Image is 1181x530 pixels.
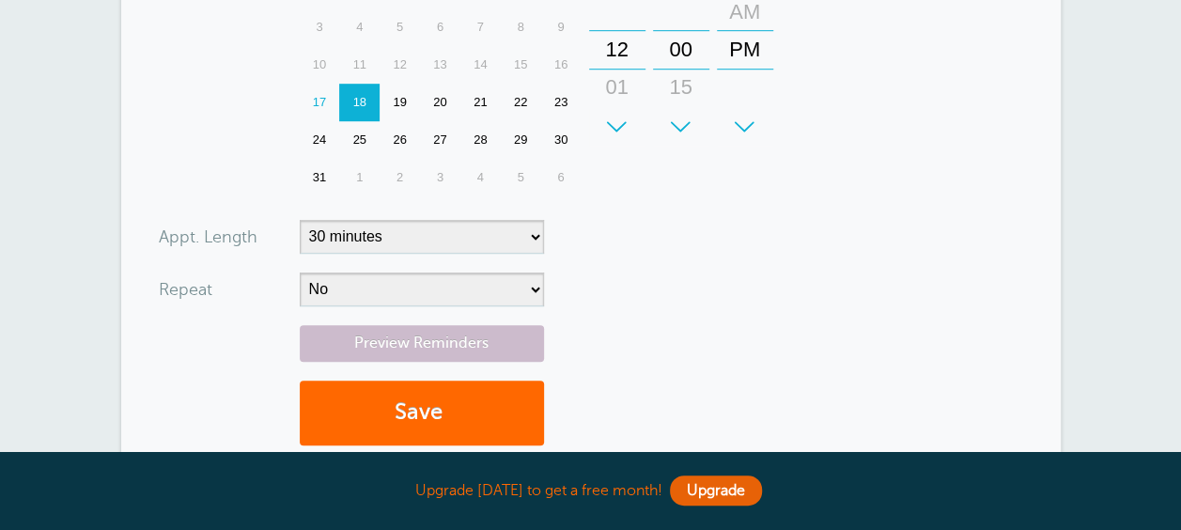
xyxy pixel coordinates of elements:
[300,159,340,196] div: Sunday, August 31
[541,159,582,196] div: Saturday, September 6
[420,121,460,159] div: Wednesday, August 27
[339,84,380,121] div: Monday, August 18
[339,8,380,46] div: 4
[300,121,340,159] div: 24
[460,121,501,159] div: 28
[595,69,640,106] div: 01
[300,46,340,84] div: 10
[300,84,340,121] div: Today, Sunday, August 17
[380,84,420,121] div: Tuesday, August 19
[460,46,501,84] div: Thursday, August 14
[420,121,460,159] div: 27
[501,46,541,84] div: 15
[380,46,420,84] div: 12
[501,159,541,196] div: Friday, September 5
[420,46,460,84] div: Wednesday, August 13
[670,475,762,506] a: Upgrade
[420,84,460,121] div: Wednesday, August 20
[460,8,501,46] div: Thursday, August 7
[541,46,582,84] div: 16
[501,121,541,159] div: Friday, August 29
[420,8,460,46] div: 6
[501,8,541,46] div: Friday, August 8
[380,8,420,46] div: 5
[541,84,582,121] div: 23
[380,84,420,121] div: 19
[541,8,582,46] div: Saturday, August 9
[300,325,544,362] a: Preview Reminders
[380,8,420,46] div: Tuesday, August 5
[300,159,340,196] div: 31
[339,121,380,159] div: Monday, August 25
[501,121,541,159] div: 29
[420,84,460,121] div: 20
[300,8,340,46] div: Sunday, August 3
[460,8,501,46] div: 7
[595,106,640,144] div: 02
[339,84,380,121] div: 18
[460,84,501,121] div: Thursday, August 21
[339,159,380,196] div: Monday, September 1
[121,471,1061,511] div: Upgrade [DATE] to get a free month!
[501,84,541,121] div: 22
[159,281,212,298] label: Repeat
[659,69,704,106] div: 15
[595,31,640,69] div: 12
[339,159,380,196] div: 1
[501,8,541,46] div: 8
[380,159,420,196] div: 2
[460,121,501,159] div: Thursday, August 28
[541,46,582,84] div: Saturday, August 16
[300,381,544,445] button: Save
[501,159,541,196] div: 5
[541,159,582,196] div: 6
[501,84,541,121] div: Friday, August 22
[339,121,380,159] div: 25
[339,46,380,84] div: Monday, August 11
[420,8,460,46] div: Wednesday, August 6
[460,46,501,84] div: 14
[339,8,380,46] div: Monday, August 4
[380,46,420,84] div: Tuesday, August 12
[460,159,501,196] div: Thursday, September 4
[541,121,582,159] div: Saturday, August 30
[380,121,420,159] div: Tuesday, August 26
[159,228,257,245] label: Appt. Length
[300,121,340,159] div: Sunday, August 24
[300,84,340,121] div: 17
[501,46,541,84] div: Friday, August 15
[541,8,582,46] div: 9
[380,159,420,196] div: Tuesday, September 2
[541,84,582,121] div: Saturday, August 23
[659,31,704,69] div: 00
[659,106,704,144] div: 30
[460,84,501,121] div: 21
[460,159,501,196] div: 4
[420,46,460,84] div: 13
[300,46,340,84] div: Sunday, August 10
[300,8,340,46] div: 3
[339,46,380,84] div: 11
[420,159,460,196] div: Wednesday, September 3
[541,121,582,159] div: 30
[723,31,768,69] div: PM
[420,159,460,196] div: 3
[380,121,420,159] div: 26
